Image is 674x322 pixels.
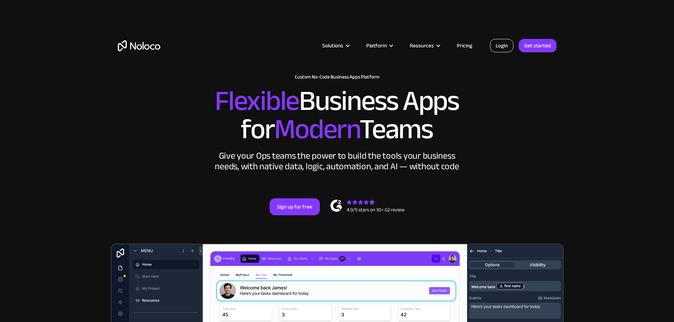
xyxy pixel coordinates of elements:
[213,151,461,172] div: Give your Ops teams the power to build the tools your business needs, with native data, logic, au...
[313,41,357,50] div: Solutions
[490,39,513,52] a: Login
[118,40,160,51] a: home
[118,87,557,144] h2: Business Apps for Teams
[366,41,387,50] div: Platform
[448,41,481,50] a: Pricing
[401,41,448,50] div: Resources
[410,41,434,50] div: Resources
[357,41,401,50] div: Platform
[215,75,299,127] span: Flexible
[322,41,343,50] div: Solutions
[274,103,359,156] span: Modern
[519,39,557,52] a: Get started
[270,198,320,215] a: Sign up for free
